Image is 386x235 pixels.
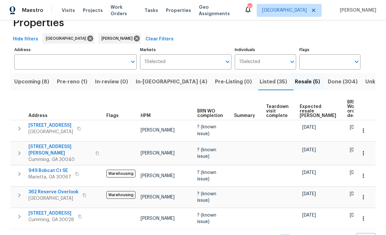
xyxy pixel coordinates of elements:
[141,151,175,155] span: [PERSON_NAME]
[239,59,260,65] span: 1 Selected
[102,35,135,42] span: [PERSON_NAME]
[62,7,75,14] span: Visits
[141,216,175,221] span: [PERSON_NAME]
[28,122,73,129] span: [STREET_ADDRESS]
[28,210,74,217] span: [STREET_ADDRESS]
[199,4,236,17] span: Geo Assignments
[234,113,255,118] span: Summary
[197,170,216,181] span: ? (known issue)
[337,7,376,14] span: [PERSON_NAME]
[197,192,216,203] span: ? (known issue)
[46,35,89,42] span: [GEOGRAPHIC_DATA]
[247,4,252,10] div: 103
[43,33,94,44] div: [GEOGRAPHIC_DATA]
[106,191,135,199] span: Warehousing
[10,33,41,45] button: Hide filters
[347,100,367,118] span: BRN Work order deadline
[28,129,73,135] span: [GEOGRAPHIC_DATA]
[95,77,128,86] span: In-review (0)
[302,170,316,175] span: [DATE]
[235,48,296,52] label: Individuals
[350,170,363,175] span: [DATE]
[352,57,361,66] button: Open
[28,167,71,174] span: 949 Bobcat Ct SE
[111,4,137,17] span: Work Orders
[197,125,216,136] span: ? (known issue)
[302,148,316,152] span: [DATE]
[299,48,360,52] label: Flags
[136,77,207,86] span: In-[GEOGRAPHIC_DATA] (4)
[14,48,137,52] label: Address
[28,156,91,163] span: Cumming, GA 30040
[166,7,191,14] span: Properties
[141,128,175,133] span: [PERSON_NAME]
[350,213,363,218] span: [DATE]
[83,7,103,14] span: Projects
[28,144,91,156] span: [STREET_ADDRESS][PERSON_NAME]
[350,148,363,152] span: [DATE]
[106,113,119,118] span: Flags
[197,148,216,159] span: ? (known issue)
[350,125,363,130] span: [DATE]
[28,113,48,118] span: Address
[141,113,151,118] span: HPM
[28,217,74,223] span: Cumming, GA 30028
[106,170,135,177] span: Warehousing
[350,192,363,196] span: [DATE]
[22,7,43,14] span: Maestro
[302,192,316,196] span: [DATE]
[262,7,307,14] span: [GEOGRAPHIC_DATA]
[28,189,79,195] span: 362 Reserve Overlook
[13,20,64,26] span: Properties
[145,8,158,13] span: Tasks
[13,35,38,43] span: Hide filters
[215,77,252,86] span: Pre-Listing (0)
[302,213,316,218] span: [DATE]
[28,195,79,202] span: [GEOGRAPHIC_DATA]
[141,174,175,178] span: [PERSON_NAME]
[14,77,49,86] span: Upcoming (8)
[98,33,141,44] div: [PERSON_NAME]
[197,213,216,224] span: ? (known issue)
[223,57,232,66] button: Open
[288,57,297,66] button: Open
[266,104,289,118] span: Teardown visit complete
[140,48,232,52] label: Markets
[295,77,320,86] span: Resale (5)
[28,174,71,180] span: Marietta, GA 30067
[57,77,87,86] span: Pre-reno (1)
[302,125,316,130] span: [DATE]
[300,104,336,118] span: Expected resale [PERSON_NAME]
[141,195,175,199] span: [PERSON_NAME]
[328,77,358,86] span: Done (304)
[197,109,223,118] span: BRN WO completion
[128,57,137,66] button: Open
[145,59,166,65] span: 1 Selected
[145,35,174,43] span: Clear Filters
[260,77,287,86] span: Listed (35)
[143,33,176,45] button: Clear Filters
